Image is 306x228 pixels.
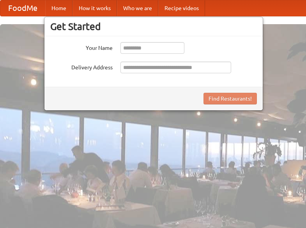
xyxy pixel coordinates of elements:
[50,62,113,71] label: Delivery Address
[45,0,73,16] a: Home
[158,0,205,16] a: Recipe videos
[117,0,158,16] a: Who we are
[50,21,257,32] h3: Get Started
[50,42,113,52] label: Your Name
[73,0,117,16] a: How it works
[203,93,257,104] button: Find Restaurants!
[0,0,45,16] a: FoodMe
